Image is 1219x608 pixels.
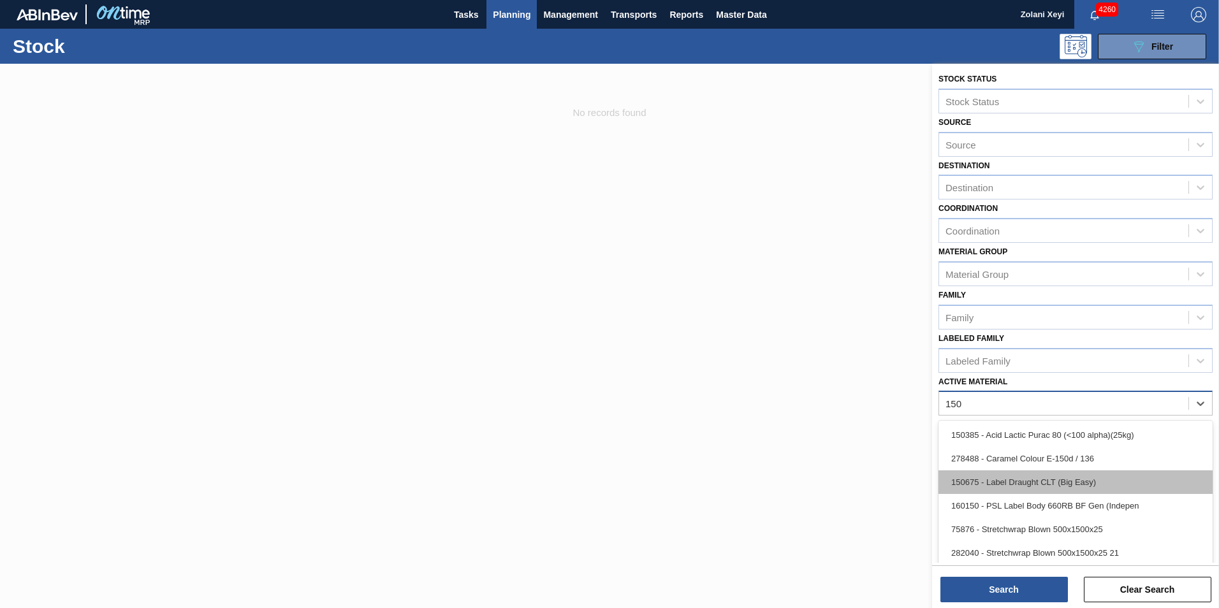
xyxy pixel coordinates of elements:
[938,377,1007,386] label: Active Material
[543,7,598,22] span: Management
[452,7,480,22] span: Tasks
[938,541,1213,565] div: 282040 - Stretchwrap Blown 500x1500x25 21
[716,7,766,22] span: Master Data
[1150,7,1165,22] img: userActions
[945,268,1009,279] div: Material Group
[938,161,989,170] label: Destination
[493,7,530,22] span: Planning
[938,423,1213,447] div: 150385 - Acid Lactic Purac 80 (<100 alpha)(25kg)
[945,182,993,193] div: Destination
[669,7,703,22] span: Reports
[938,447,1213,470] div: 278488 - Caramel Colour E-150d / 136
[1096,3,1118,17] span: 4260
[938,291,966,300] label: Family
[17,9,78,20] img: TNhmsLtSVTkK8tSr43FrP2fwEKptu5GPRR3wAAAABJRU5ErkJggg==
[945,96,999,106] div: Stock Status
[938,204,998,213] label: Coordination
[1074,6,1115,24] button: Notifications
[938,494,1213,518] div: 160150 - PSL Label Body 660RB BF Gen (Indepen
[938,118,971,127] label: Source
[1151,41,1173,52] span: Filter
[938,334,1004,343] label: Labeled Family
[945,312,974,322] div: Family
[945,355,1011,366] div: Labeled Family
[938,247,1007,256] label: Material Group
[13,39,203,54] h1: Stock
[611,7,657,22] span: Transports
[945,139,976,150] div: Source
[1098,34,1206,59] button: Filter
[1060,34,1091,59] div: Programming: no user selected
[1191,7,1206,22] img: Logout
[938,518,1213,541] div: 75876 - Stretchwrap Blown 500x1500x25
[938,75,996,83] label: Stock Status
[938,470,1213,494] div: 150675 - Label Draught CLT (Big Easy)
[945,226,1000,236] div: Coordination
